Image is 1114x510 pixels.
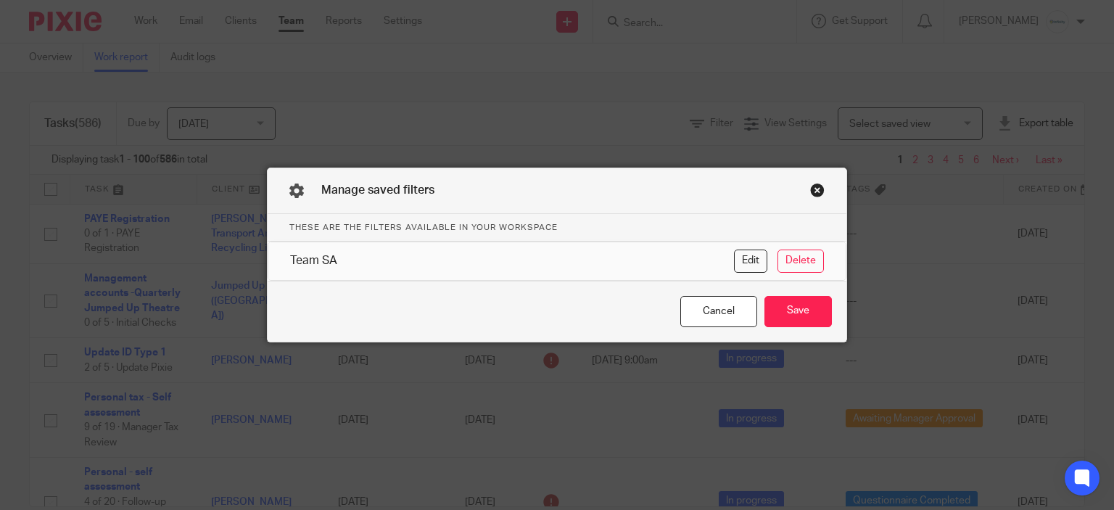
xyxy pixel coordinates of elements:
div: Close this dialog window [810,183,825,197]
div: Close this dialog window [680,296,757,327]
button: Edit [734,250,767,273]
button: Delete [777,250,824,273]
p: These are the filters available in your workspace [268,214,846,242]
div: Team SA [290,250,734,273]
button: Save [764,296,832,327]
span: Manage saved filters [321,184,434,196]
